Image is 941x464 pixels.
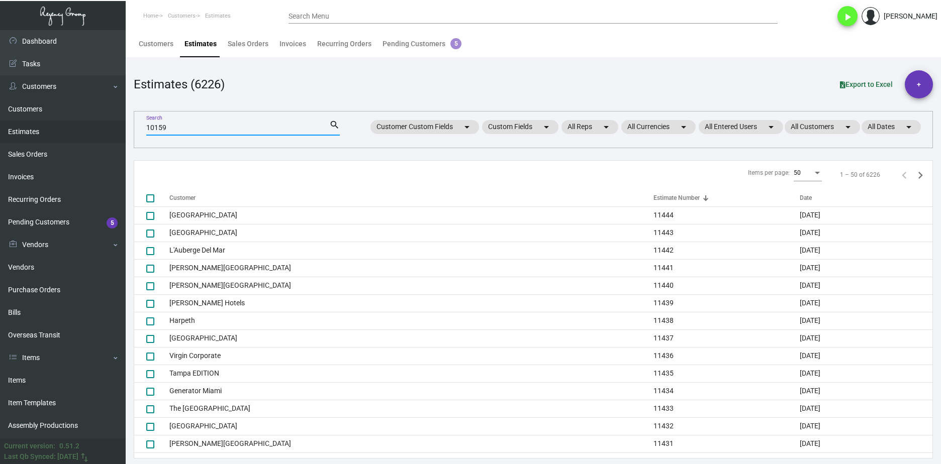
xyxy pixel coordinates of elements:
td: 11434 [653,382,800,400]
td: [GEOGRAPHIC_DATA] [169,224,653,242]
td: L'Auberge Del Mar [169,242,653,259]
mat-chip: All Reps [561,120,618,134]
td: 11440 [653,277,800,294]
td: [PERSON_NAME] Hotels [169,294,653,312]
div: Date [800,193,812,202]
mat-chip: All Customers [785,120,860,134]
div: [PERSON_NAME] [884,11,937,22]
div: Recurring Orders [317,39,371,49]
span: Export to Excel [840,80,893,88]
td: [DATE] [800,382,932,400]
div: Pending Customers [383,39,461,49]
td: 11432 [653,417,800,435]
span: Customers [168,13,196,19]
button: Export to Excel [832,75,901,93]
mat-icon: arrow_drop_down [765,121,777,133]
span: + [917,70,921,98]
td: [DATE] [800,435,932,452]
mat-chip: All Entered Users [699,120,783,134]
td: [DATE] [800,224,932,242]
td: [DATE] [800,400,932,417]
div: Items per page: [748,168,790,177]
td: [PERSON_NAME][GEOGRAPHIC_DATA] [169,435,653,452]
div: Estimate Number [653,193,700,202]
div: Sales Orders [228,39,268,49]
td: [DATE] [800,365,932,382]
mat-select: Items per page: [794,170,822,177]
div: Customer [169,193,653,202]
span: Estimates [205,13,231,19]
div: Date [800,193,932,202]
td: [DATE] [800,417,932,435]
td: Harpeth [169,312,653,329]
i: play_arrow [841,11,854,23]
span: 50 [794,169,801,176]
div: 1 – 50 of 6226 [840,170,880,179]
td: 11435 [653,365,800,382]
td: [GEOGRAPHIC_DATA] [169,329,653,347]
div: Estimate Number [653,193,800,202]
div: Last Qb Synced: [DATE] [4,451,78,462]
button: Next page [912,167,928,183]
td: [GEOGRAPHIC_DATA] [169,206,653,224]
td: [DATE] [800,294,932,312]
td: [DATE] [800,259,932,277]
div: Estimates [184,39,217,49]
div: Estimates (6226) [134,75,225,93]
td: 11433 [653,400,800,417]
mat-icon: arrow_drop_down [678,121,690,133]
td: Tampa EDITION [169,365,653,382]
td: 11431 [653,435,800,452]
mat-chip: All Currencies [621,120,696,134]
td: [PERSON_NAME][GEOGRAPHIC_DATA] [169,277,653,294]
td: 11437 [653,329,800,347]
td: [DATE] [800,347,932,365]
td: Virgin Corporate [169,347,653,365]
td: [GEOGRAPHIC_DATA] [169,417,653,435]
button: play_arrow [837,6,858,26]
td: 11444 [653,206,800,224]
td: 11439 [653,294,800,312]
div: Customer [169,193,196,202]
td: 11438 [653,312,800,329]
div: Customers [139,39,173,49]
td: [DATE] [800,312,932,329]
td: 11443 [653,224,800,242]
mat-icon: arrow_drop_down [903,121,915,133]
img: admin@bootstrapmaster.com [862,7,880,25]
mat-icon: arrow_drop_down [842,121,854,133]
td: [DATE] [800,277,932,294]
mat-icon: arrow_drop_down [600,121,612,133]
mat-icon: arrow_drop_down [540,121,552,133]
td: 11436 [653,347,800,365]
mat-chip: All Dates [862,120,921,134]
div: Invoices [279,39,306,49]
mat-chip: Custom Fields [482,120,558,134]
td: [DATE] [800,242,932,259]
mat-icon: arrow_drop_down [461,121,473,133]
td: [PERSON_NAME][GEOGRAPHIC_DATA] [169,259,653,277]
button: + [905,70,933,98]
div: Current version: [4,441,55,451]
td: [DATE] [800,329,932,347]
mat-chip: Customer Custom Fields [370,120,479,134]
td: The [GEOGRAPHIC_DATA] [169,400,653,417]
div: 0.51.2 [59,441,79,451]
td: 11442 [653,242,800,259]
td: 11441 [653,259,800,277]
td: Generator Miami [169,382,653,400]
button: Previous page [896,167,912,183]
mat-icon: search [329,119,340,131]
td: [DATE] [800,206,932,224]
span: Home [143,13,158,19]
